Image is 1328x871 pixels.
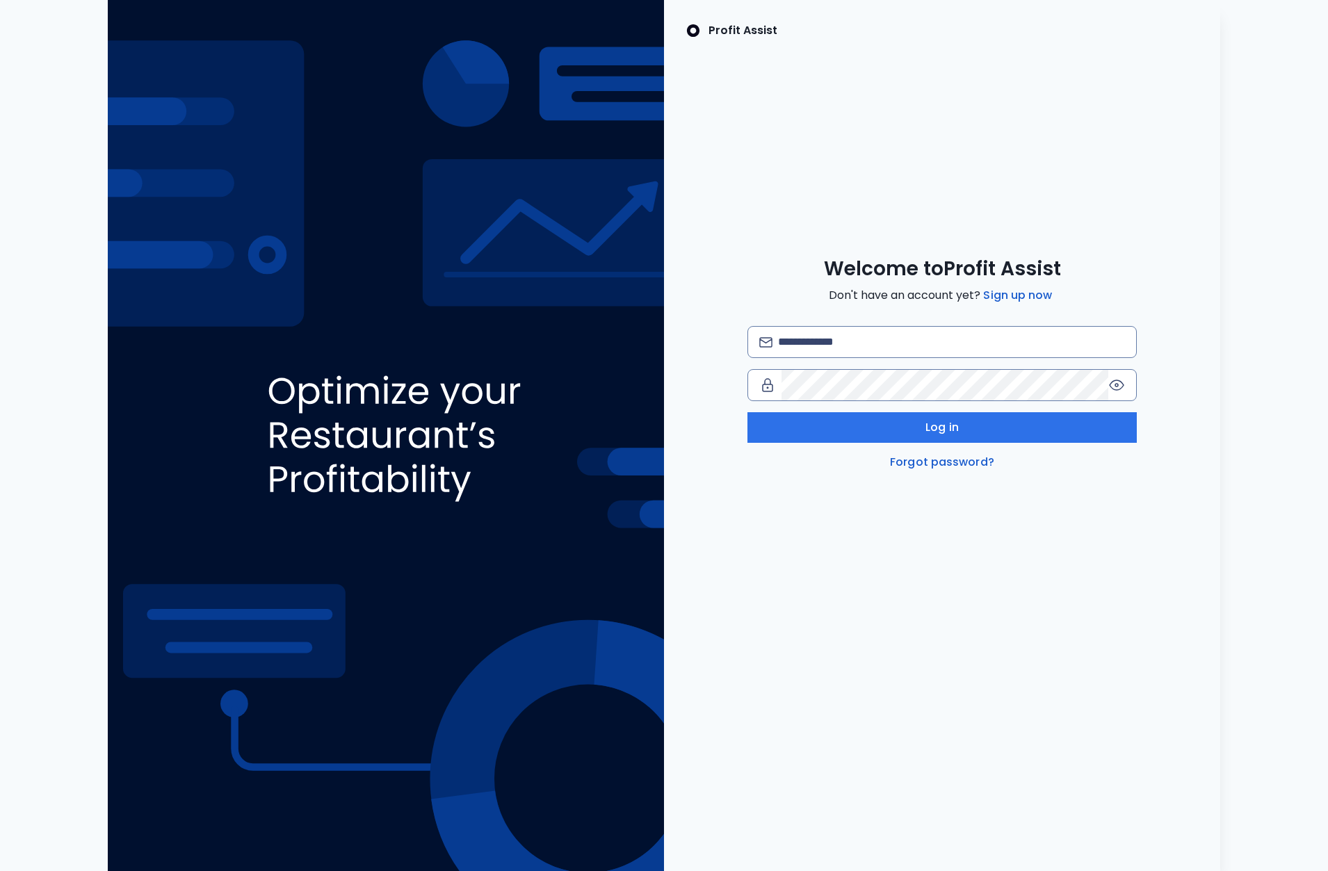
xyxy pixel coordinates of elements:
[708,22,777,39] p: Profit Assist
[925,419,959,436] span: Log in
[686,22,700,39] img: SpotOn Logo
[759,337,772,348] img: email
[980,287,1055,304] a: Sign up now
[887,454,997,471] a: Forgot password?
[747,412,1137,443] button: Log in
[824,257,1061,282] span: Welcome to Profit Assist
[829,287,1055,304] span: Don't have an account yet?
